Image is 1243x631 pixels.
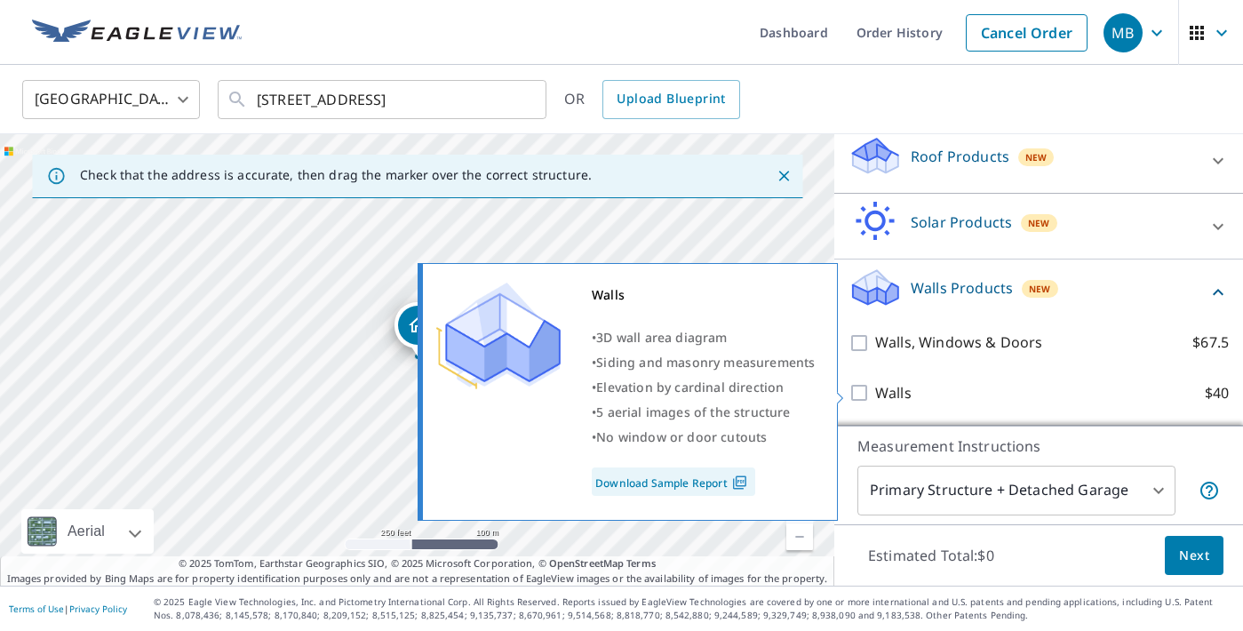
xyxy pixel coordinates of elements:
[69,603,127,615] a: Privacy Policy
[154,595,1234,622] p: © 2025 Eagle View Technologies, Inc. and Pictometry International Corp. All Rights Reserved. Repo...
[911,212,1012,233] p: Solar Products
[592,375,815,400] div: •
[1104,13,1143,52] div: MB
[911,146,1009,167] p: Roof Products
[854,536,1008,575] p: Estimated Total: $0
[875,331,1042,354] p: Walls, Windows & Doors
[592,350,815,375] div: •
[596,379,784,395] span: Elevation by cardinal direction
[1029,282,1051,296] span: New
[592,400,815,425] div: •
[596,354,815,371] span: Siding and masonry measurements
[32,20,242,46] img: EV Logo
[772,164,795,188] button: Close
[179,556,656,571] span: © 2025 TomTom, Earthstar Geographics SIO, © 2025 Microsoft Corporation, ©
[1179,545,1209,567] span: Next
[849,267,1229,317] div: Walls ProductsNew
[617,88,725,110] span: Upload Blueprint
[436,283,561,389] img: Premium
[911,277,1013,299] p: Walls Products
[728,475,752,491] img: Pdf Icon
[592,425,815,450] div: •
[21,509,154,554] div: Aerial
[564,80,740,119] div: OR
[857,435,1220,457] p: Measurement Instructions
[592,467,755,496] a: Download Sample Report
[1028,216,1050,230] span: New
[626,556,656,570] a: Terms
[596,403,790,420] span: 5 aerial images of the structure
[257,75,510,124] input: Search by address or latitude-longitude
[62,509,110,554] div: Aerial
[592,283,815,308] div: Walls
[857,466,1175,515] div: Primary Structure + Detached Garage
[1205,382,1229,404] p: $40
[80,167,592,183] p: Check that the address is accurate, then drag the marker over the correct structure.
[596,428,767,445] span: No window or door cutouts
[549,556,624,570] a: OpenStreetMap
[602,80,739,119] a: Upload Blueprint
[849,135,1229,186] div: Roof ProductsNew
[1025,150,1048,164] span: New
[394,302,441,357] div: Dropped pin, building 1, Residential property, 602 Explorer Lakeway, TX 78734
[849,201,1229,252] div: Solar ProductsNew
[786,523,813,550] a: Current Level 17, Zoom Out
[1192,331,1229,354] p: $67.5
[966,14,1088,52] a: Cancel Order
[592,325,815,350] div: •
[1199,480,1220,501] span: Your report will include the primary structure and a detached garage if one exists.
[875,382,912,404] p: Walls
[1165,536,1223,576] button: Next
[9,603,127,614] p: |
[9,603,64,615] a: Terms of Use
[596,329,727,346] span: 3D wall area diagram
[22,75,200,124] div: [GEOGRAPHIC_DATA]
